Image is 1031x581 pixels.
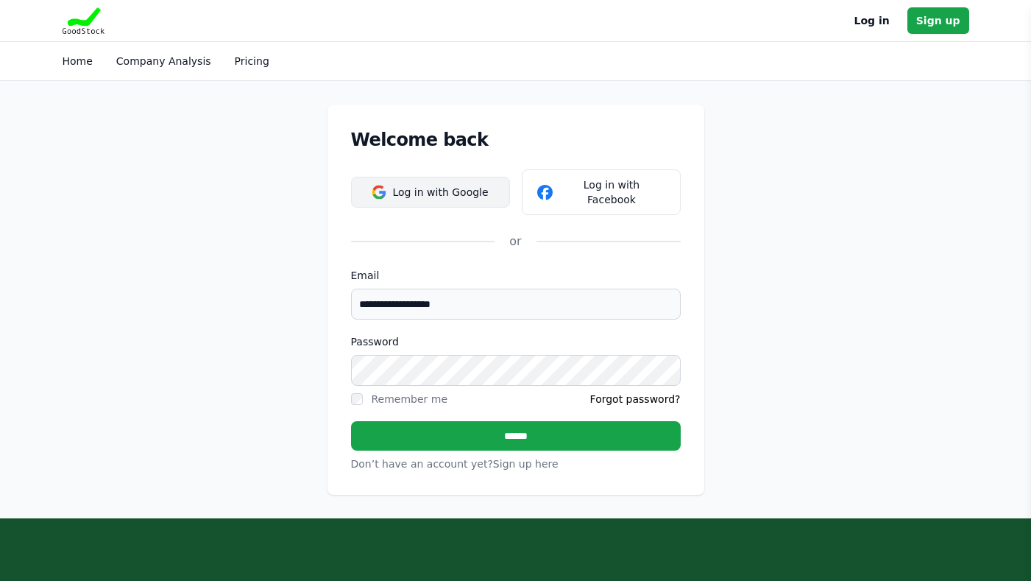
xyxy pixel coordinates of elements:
[351,128,681,152] h1: Welcome back
[235,55,269,67] a: Pricing
[116,55,211,67] a: Company Analysis
[522,169,681,215] button: Log in with Facebook
[351,177,510,208] button: Log in with Google
[351,457,681,471] p: Don’t have an account yet?
[590,392,681,406] a: Forgot password?
[63,55,93,67] a: Home
[351,334,681,349] label: Password
[493,458,559,470] a: Sign up here
[907,7,969,34] a: Sign up
[372,393,448,405] label: Remember me
[854,12,890,29] a: Log in
[495,233,536,250] div: or
[63,7,105,34] img: Goodstock Logo
[351,268,681,283] label: Email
